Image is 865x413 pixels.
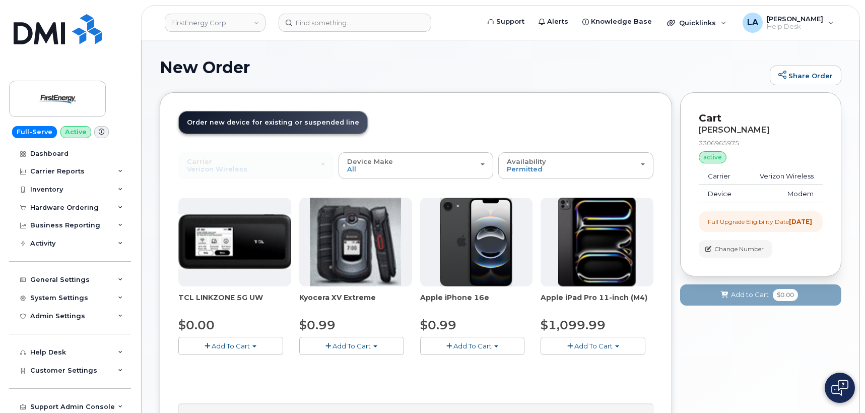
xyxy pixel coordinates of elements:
[731,290,769,300] span: Add to Cart
[440,198,512,286] img: iphone16e.png
[574,342,613,350] span: Add To Cart
[187,119,359,126] span: Order new device for existing or suspended line
[178,292,291,313] div: TCL LINKZONE 5G UW
[299,318,336,332] span: $0.99
[453,342,492,350] span: Add To Cart
[160,58,765,76] h1: New Order
[699,167,744,186] td: Carrier
[773,289,798,301] span: $0.00
[178,337,283,355] button: Add To Cart
[770,66,841,86] a: Share Order
[699,151,726,163] div: active
[212,342,250,350] span: Add To Cart
[299,337,404,355] button: Add To Cart
[744,185,823,203] td: Modem
[420,292,533,313] div: Apple iPhone 16e
[699,126,823,135] div: [PERSON_NAME]
[714,245,764,254] span: Change Number
[498,152,653,179] button: Availability Permitted
[420,318,456,332] span: $0.99
[420,337,525,355] button: Add To Cart
[332,342,371,350] span: Add To Cart
[699,240,772,258] button: Change Number
[299,292,412,313] div: Kyocera XV Extreme
[507,165,543,173] span: Permitted
[708,217,812,226] div: Full Upgrade Eligibility Date
[178,214,291,269] img: linkzone5g.png
[680,284,841,305] button: Add to Cart $0.00
[347,157,393,165] span: Device Make
[831,380,848,396] img: Open chat
[507,157,546,165] span: Availability
[178,318,215,332] span: $0.00
[541,292,653,313] div: Apple iPad Pro 11-inch (M4)
[699,139,823,147] div: 3306965975
[310,198,401,286] img: xvextreme.gif
[541,337,645,355] button: Add To Cart
[789,218,812,225] strong: [DATE]
[347,165,356,173] span: All
[744,167,823,186] td: Verizon Wireless
[541,318,606,332] span: $1,099.99
[699,111,823,126] p: Cart
[699,185,744,203] td: Device
[339,152,494,179] button: Device Make All
[558,198,636,286] img: ipad_pro_11_m4.png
